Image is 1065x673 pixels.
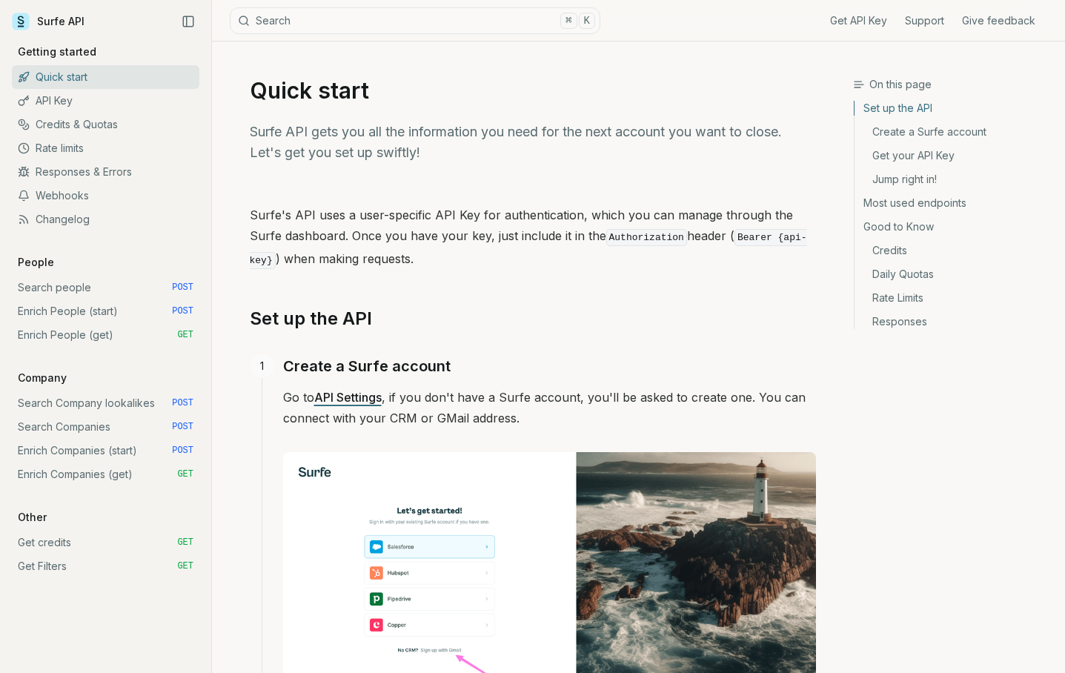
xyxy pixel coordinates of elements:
span: POST [172,397,193,409]
p: Go to , if you don't have a Surfe account, you'll be asked to create one. You can connect with yo... [283,387,816,428]
a: Most used endpoints [855,191,1053,215]
a: Rate limits [12,136,199,160]
h1: Quick start [250,77,816,104]
span: POST [172,445,193,457]
kbd: K [579,13,595,29]
a: Rate Limits [855,286,1053,310]
span: POST [172,421,193,433]
p: Getting started [12,44,102,59]
a: Search people POST [12,276,199,299]
kbd: ⌘ [560,13,577,29]
a: Quick start [12,65,199,89]
a: Daily Quotas [855,262,1053,286]
a: Set up the API [250,307,372,331]
a: Responses & Errors [12,160,199,184]
a: Get credits GET [12,531,199,554]
a: Enrich Companies (start) POST [12,439,199,463]
a: Search Companies POST [12,415,199,439]
p: Surfe API gets you all the information you need for the next account you want to close. Let's get... [250,122,816,163]
a: Webhooks [12,184,199,208]
a: Jump right in! [855,168,1053,191]
a: API Key [12,89,199,113]
a: Enrich People (get) GET [12,323,199,347]
span: GET [177,329,193,341]
p: Surfe's API uses a user-specific API Key for authentication, which you can manage through the Sur... [250,205,816,271]
a: Enrich Companies (get) GET [12,463,199,486]
span: POST [172,305,193,317]
span: GET [177,468,193,480]
span: GET [177,560,193,572]
a: Create a Surfe account [283,354,451,378]
p: Other [12,510,53,525]
a: Enrich People (start) POST [12,299,199,323]
a: Get Filters GET [12,554,199,578]
a: Support [905,13,944,28]
a: Give feedback [962,13,1035,28]
a: Get API Key [830,13,887,28]
span: GET [177,537,193,548]
code: Authorization [606,229,687,246]
a: Credits & Quotas [12,113,199,136]
a: Credits [855,239,1053,262]
a: Good to Know [855,215,1053,239]
button: Collapse Sidebar [177,10,199,33]
a: Changelog [12,208,199,231]
a: Create a Surfe account [855,120,1053,144]
h3: On this page [853,77,1053,92]
span: POST [172,282,193,294]
a: Set up the API [855,101,1053,120]
a: Search Company lookalikes POST [12,391,199,415]
button: Search⌘K [230,7,600,34]
a: Surfe API [12,10,84,33]
p: People [12,255,60,270]
a: Responses [855,310,1053,329]
a: API Settings [314,390,382,405]
a: Get your API Key [855,144,1053,168]
p: Company [12,371,73,385]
